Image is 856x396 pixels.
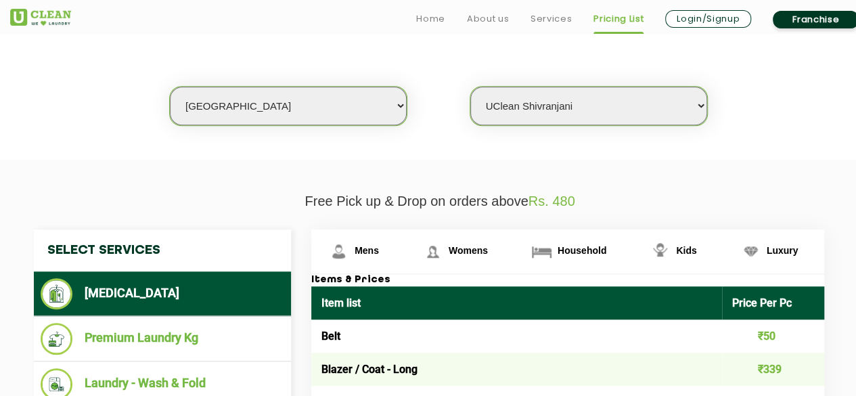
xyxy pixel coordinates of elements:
[327,240,351,263] img: Mens
[41,278,72,309] img: Dry Cleaning
[41,323,284,355] li: Premium Laundry Kg
[10,9,71,26] img: UClean Laundry and Dry Cleaning
[739,240,763,263] img: Luxury
[311,353,722,386] td: Blazer / Coat - Long
[355,245,379,256] span: Mens
[767,245,798,256] span: Luxury
[416,11,445,27] a: Home
[722,320,825,353] td: ₹50
[467,11,509,27] a: About us
[722,353,825,386] td: ₹339
[665,10,751,28] a: Login/Signup
[593,11,644,27] a: Pricing List
[41,323,72,355] img: Premium Laundry Kg
[648,240,672,263] img: Kids
[531,11,572,27] a: Services
[449,245,488,256] span: Womens
[311,320,722,353] td: Belt
[41,278,284,309] li: [MEDICAL_DATA]
[34,229,291,271] h4: Select Services
[530,240,554,263] img: Household
[528,194,575,208] span: Rs. 480
[722,286,825,320] th: Price Per Pc
[421,240,445,263] img: Womens
[558,245,606,256] span: Household
[676,245,696,256] span: Kids
[311,286,722,320] th: Item list
[311,274,824,286] h3: Items & Prices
